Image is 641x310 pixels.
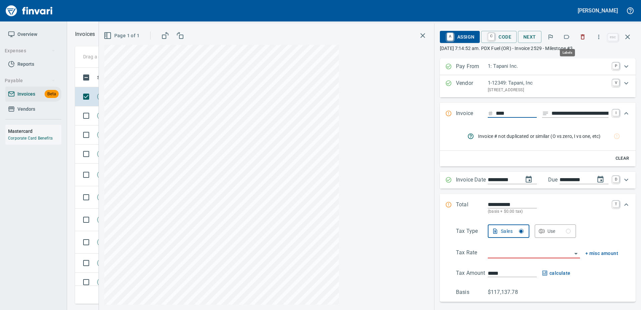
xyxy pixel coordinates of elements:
[542,110,549,117] svg: Invoice description
[488,33,494,40] a: C
[613,79,619,86] a: V
[105,32,139,40] span: Page 1 of 1
[5,87,61,102] a: InvoicesBeta
[75,30,95,38] p: Invoices
[523,33,536,41] span: Next
[488,208,608,215] p: (basis + $0.00 tax)
[8,136,53,141] a: Corporate Card Benefits
[98,239,112,246] span: New
[98,279,112,286] span: New
[488,109,493,117] svg: Invoice number
[486,31,511,43] span: Code
[5,47,55,55] span: Expenses
[456,109,488,118] p: Invoice
[5,102,61,117] a: Vendors
[5,76,55,85] span: Payable
[440,45,636,52] p: [DATE] 7:14:52 am. PDX Fuel (OR) - Invoice 2529 - Milestone #3.
[488,87,608,94] p: [STREET_ADDRESS]
[585,249,618,258] button: + misc amount
[97,73,111,82] span: Status
[456,227,488,238] p: Tax Type
[440,75,636,97] div: Expand
[447,33,453,40] a: A
[488,62,608,70] p: 1: Tapani Inc.
[578,7,618,14] h5: [PERSON_NAME]
[571,249,581,258] button: Open
[97,73,120,82] span: Status
[547,227,571,236] div: Use
[456,62,488,71] p: Pay From
[17,105,35,113] span: Vendors
[501,227,524,236] div: Sales
[456,201,488,215] p: Total
[75,30,95,38] nav: breadcrumb
[83,53,181,60] p: Drag a column heading here to group the table
[613,62,619,69] a: P
[98,151,112,157] span: New
[2,74,58,87] button: Payable
[98,217,112,223] span: New
[543,30,558,44] button: Flag
[592,171,608,188] button: change due date
[488,288,520,296] p: $117,137.78
[456,249,488,258] p: Tax Rate
[611,153,633,164] button: Clear
[613,109,619,116] a: I
[608,34,618,41] a: esc
[98,172,112,178] span: New
[98,132,112,138] span: New
[440,222,636,302] div: Expand
[591,30,606,44] button: More
[445,31,474,43] span: Assign
[17,30,37,39] span: Overview
[5,57,61,72] a: Reports
[102,30,142,42] button: Page 1 of 1
[488,79,608,87] p: 1-12349: Tapani, Inc
[17,60,34,68] span: Reports
[456,269,488,277] p: Tax Amount
[613,155,631,162] span: Clear
[440,103,636,125] div: Expand
[98,194,112,201] span: New
[440,58,636,75] div: Expand
[45,90,59,98] span: Beta
[478,133,614,140] span: Invoice # not duplicated or similar (O vs zero, I vs one, etc)
[488,224,529,238] button: Sales
[481,31,517,43] button: CCode
[17,90,35,98] span: Invoices
[440,194,636,222] div: Expand
[462,127,630,145] nav: rules from agents
[542,269,571,277] button: calculate
[548,176,580,184] p: Due
[98,94,112,100] span: New
[456,176,488,185] p: Invoice Date
[456,288,488,296] p: Basis
[606,29,636,45] span: Close invoice
[4,3,54,19] img: Finvari
[440,172,636,189] div: Expand
[440,125,636,166] div: Expand
[8,127,61,135] h6: Mastercard
[98,113,112,119] span: New
[2,45,58,57] button: Expenses
[95,30,108,38] button: Upload an Invoice
[575,30,590,44] button: Discard
[456,79,488,93] p: Vendor
[535,224,576,238] button: Use
[440,31,480,43] button: AAssign
[576,5,620,16] button: [PERSON_NAME]
[613,201,619,207] a: T
[521,171,537,188] button: change date
[98,260,112,266] span: New
[5,27,61,42] a: Overview
[613,176,619,183] a: D
[518,31,541,43] button: Next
